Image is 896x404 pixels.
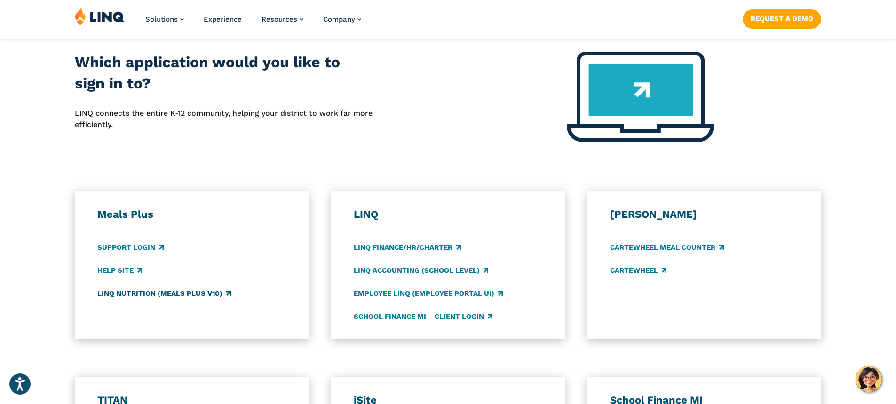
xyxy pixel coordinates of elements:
[610,265,666,276] a: CARTEWHEEL
[75,108,373,131] p: LINQ connects the entire K‑12 community, helping your district to work far more efficiently.
[145,8,361,39] nav: Primary Navigation
[262,15,303,24] a: Resources
[354,242,461,253] a: LINQ Finance/HR/Charter
[97,242,164,253] a: Support Login
[323,15,361,24] a: Company
[856,366,882,392] button: Hello, have a question? Let’s chat.
[354,208,543,221] h3: LINQ
[97,288,231,299] a: LINQ Nutrition (Meals Plus v10)
[354,288,503,299] a: Employee LINQ (Employee Portal UI)
[75,52,373,95] h2: Which application would you like to sign in to?
[145,15,178,24] span: Solutions
[262,15,297,24] span: Resources
[204,15,242,24] a: Experience
[323,15,355,24] span: Company
[97,265,142,276] a: Help Site
[354,265,488,276] a: LINQ Accounting (school level)
[743,9,821,28] a: Request a Demo
[610,208,799,221] h3: [PERSON_NAME]
[97,208,286,221] h3: Meals Plus
[354,311,492,322] a: School Finance MI – Client Login
[145,15,184,24] a: Solutions
[743,8,821,28] nav: Button Navigation
[610,242,724,253] a: CARTEWHEEL Meal Counter
[75,8,125,25] img: LINQ | K‑12 Software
